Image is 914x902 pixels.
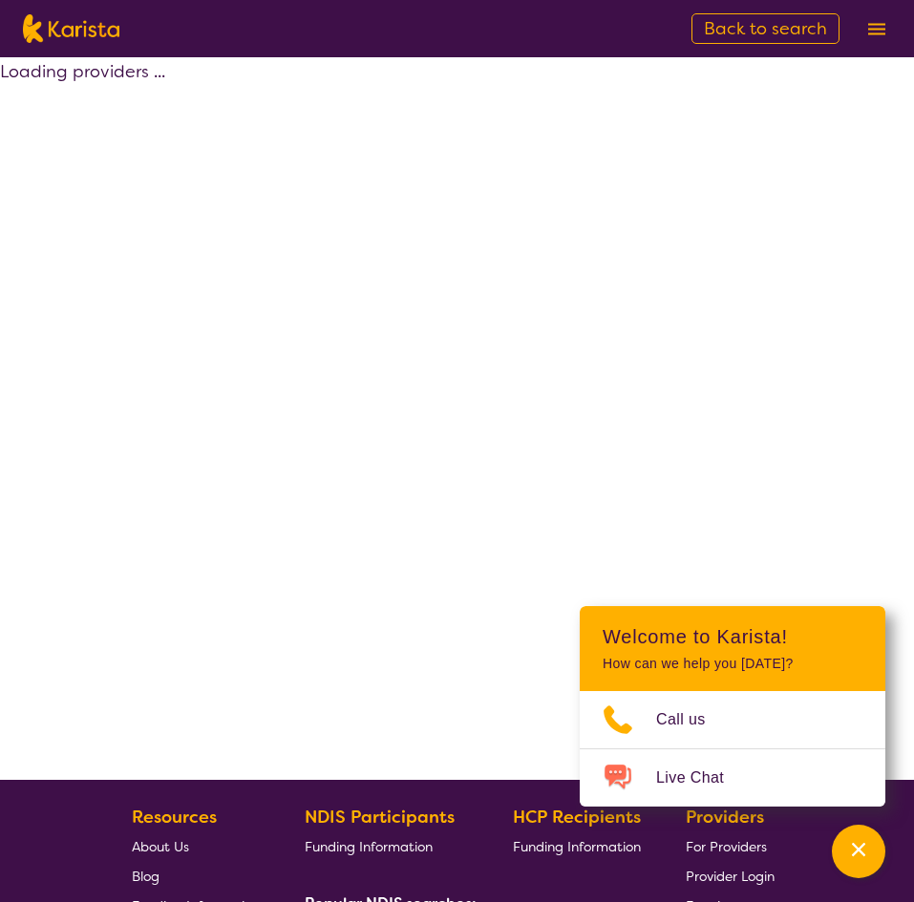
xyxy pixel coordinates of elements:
[132,831,260,861] a: About Us
[513,831,641,861] a: Funding Information
[132,806,217,829] b: Resources
[513,806,641,829] b: HCP Recipients
[686,838,767,855] span: For Providers
[132,838,189,855] span: About Us
[656,705,729,734] span: Call us
[868,23,885,35] img: menu
[704,17,827,40] span: Back to search
[686,861,775,891] a: Provider Login
[832,825,885,878] button: Channel Menu
[23,14,119,43] img: Karista logo
[603,656,862,672] p: How can we help you [DATE]?
[691,13,840,44] a: Back to search
[686,806,764,829] b: Providers
[305,838,433,855] span: Funding Information
[132,861,260,891] a: Blog
[305,806,455,829] b: NDIS Participants
[656,764,747,792] span: Live Chat
[513,838,641,855] span: Funding Information
[603,625,862,648] h2: Welcome to Karista!
[580,606,885,807] div: Channel Menu
[132,868,159,885] span: Blog
[580,691,885,807] ul: Choose channel
[686,831,775,861] a: For Providers
[686,868,775,885] span: Provider Login
[305,831,469,861] a: Funding Information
